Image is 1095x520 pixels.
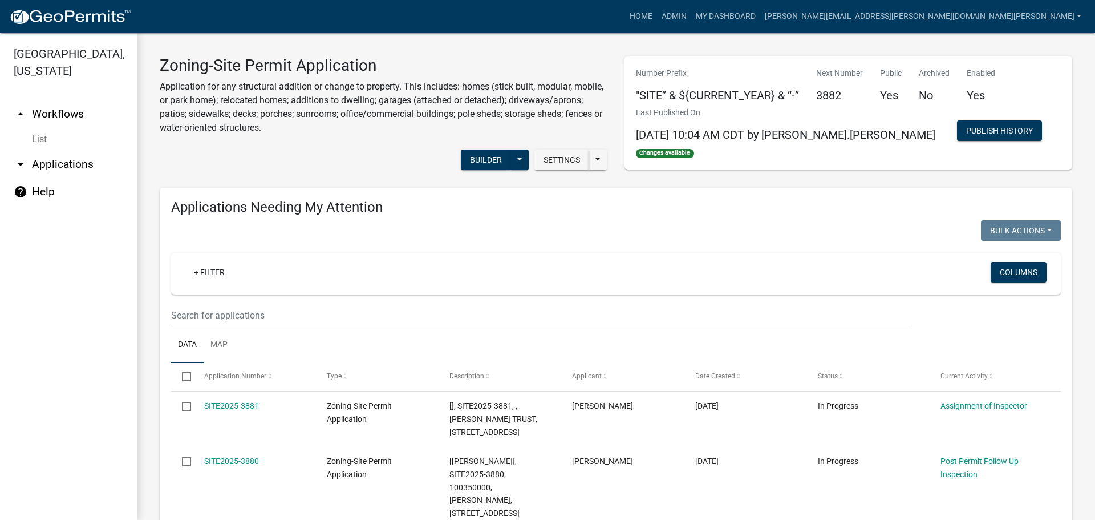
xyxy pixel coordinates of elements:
[561,363,684,390] datatable-header-cell: Applicant
[204,327,234,364] a: Map
[171,327,204,364] a: Data
[818,372,838,380] span: Status
[449,372,484,380] span: Description
[684,363,806,390] datatable-header-cell: Date Created
[204,401,259,410] a: SITE2025-3881
[534,150,589,170] button: Settings
[193,363,315,390] datatable-header-cell: Application Number
[171,199,1061,216] h4: Applications Needing My Attention
[572,401,633,410] span: Vern Hanson
[695,401,719,410] span: 09/19/2025
[636,128,935,142] span: [DATE] 10:04 AM CDT by [PERSON_NAME].[PERSON_NAME]
[327,372,342,380] span: Type
[14,185,27,199] i: help
[807,363,930,390] datatable-header-cell: Status
[14,158,27,171] i: arrow_drop_down
[171,363,193,390] datatable-header-cell: Select
[636,149,694,158] span: Changes available
[316,363,439,390] datatable-header-cell: Type
[818,457,858,466] span: In Progress
[967,88,995,102] h5: Yes
[991,262,1047,283] button: Columns
[691,6,760,27] a: My Dashboard
[816,88,863,102] h5: 3882
[657,6,691,27] a: Admin
[967,67,995,79] p: Enabled
[449,457,520,518] span: [Wayne Leitheiser], SITE2025-3880, 100350000, TIMOTHY ALEXANDER, 18057 320TH AVE
[572,457,633,466] span: Tom Alexander
[940,372,988,380] span: Current Activity
[636,107,935,119] p: Last Published On
[957,120,1042,141] button: Publish History
[204,457,259,466] a: SITE2025-3880
[439,363,561,390] datatable-header-cell: Description
[940,457,1019,479] a: Post Permit Follow Up Inspection
[327,401,392,424] span: Zoning-Site Permit Application
[461,150,511,170] button: Builder
[930,363,1052,390] datatable-header-cell: Current Activity
[204,372,266,380] span: Application Number
[981,220,1061,241] button: Bulk Actions
[940,401,1027,410] a: Assignment of Inspector
[327,457,392,479] span: Zoning-Site Permit Application
[14,107,27,121] i: arrow_drop_up
[816,67,863,79] p: Next Number
[957,127,1042,136] wm-modal-confirm: Workflow Publish History
[636,67,799,79] p: Number Prefix
[695,372,735,380] span: Date Created
[760,6,1086,27] a: [PERSON_NAME][EMAIL_ADDRESS][PERSON_NAME][DOMAIN_NAME][PERSON_NAME]
[695,457,719,466] span: 09/19/2025
[449,401,537,437] span: [], SITE2025-3881, , DELORES I HANSON TRUST, 25916 BROLIN BEACH RD
[880,88,902,102] h5: Yes
[625,6,657,27] a: Home
[818,401,858,410] span: In Progress
[880,67,902,79] p: Public
[160,80,607,135] p: Application for any structural addition or change to property. This includes: homes (stick built,...
[185,262,234,283] a: + Filter
[171,304,910,327] input: Search for applications
[919,88,950,102] h5: No
[636,88,799,102] h5: "SITE” & ${CURRENT_YEAR} & “-”
[919,67,950,79] p: Archived
[572,372,602,380] span: Applicant
[160,56,607,75] h3: Zoning-Site Permit Application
